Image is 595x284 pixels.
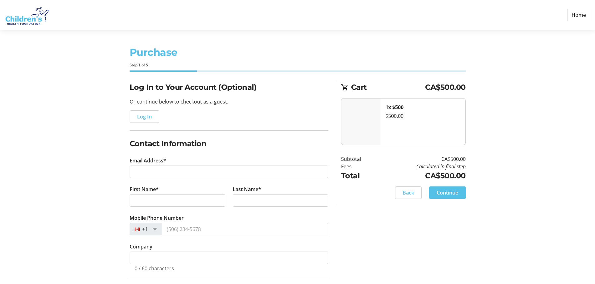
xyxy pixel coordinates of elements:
button: Back [395,186,422,199]
label: Email Address* [130,157,166,164]
button: Continue [429,186,466,199]
strong: 1x $500 [385,104,404,111]
td: Calculated in final step [377,163,466,170]
img: $500 [341,99,380,145]
td: Fees [341,163,377,170]
label: Mobile Phone Number [130,214,184,222]
p: Or continue below to checkout as a guest. [130,98,328,105]
span: Continue [437,189,458,196]
span: Back [403,189,414,196]
td: Total [341,170,377,181]
span: Log In [137,113,152,120]
img: Children's Health Foundation's Logo [5,2,49,27]
td: CA$500.00 [377,155,466,163]
label: Last Name* [233,185,261,193]
div: Step 1 of 5 [130,62,466,68]
label: Company [130,243,152,250]
label: First Name* [130,185,159,193]
tr-character-limit: 0 / 60 characters [135,265,174,272]
div: $500.00 [385,112,460,120]
td: Subtotal [341,155,377,163]
td: CA$500.00 [377,170,466,181]
h1: Purchase [130,45,466,60]
span: CA$500.00 [425,82,466,93]
span: Cart [351,82,425,93]
input: (506) 234-5678 [162,223,328,235]
h2: Log In to Your Account (Optional) [130,82,328,93]
a: Home [568,9,590,21]
button: Log In [130,110,159,123]
h2: Contact Information [130,138,328,149]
